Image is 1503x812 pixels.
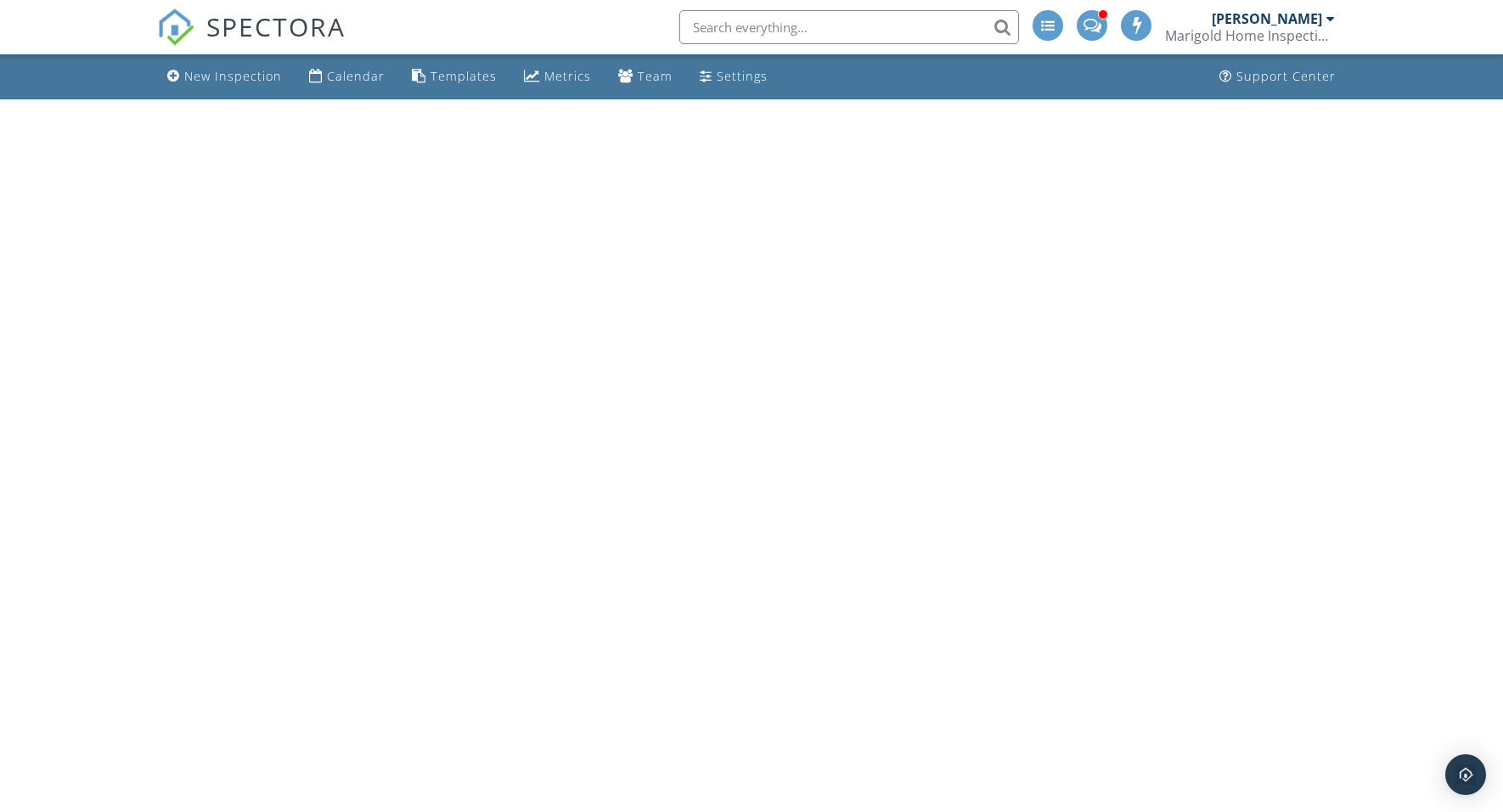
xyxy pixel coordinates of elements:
div: Calendar [327,68,385,84]
a: Support Center [1213,61,1343,93]
div: Settings [717,68,768,84]
span: SPECTORA [206,8,346,44]
div: [PERSON_NAME] [1212,10,1322,27]
a: Metrics [517,61,598,93]
img: The Best Home Inspection Software - Spectora [157,8,194,46]
a: SPECTORA [157,23,346,59]
div: Metrics [544,68,591,84]
input: Search everything... [679,10,1019,44]
div: Team [638,68,673,84]
a: Settings [693,61,774,93]
a: New Inspection [160,61,289,93]
div: Templates [431,68,497,84]
div: Open Intercom Messenger [1445,754,1486,795]
a: Team [611,61,679,93]
a: Calendar [302,61,391,93]
div: Support Center [1236,68,1336,84]
div: New Inspection [184,68,282,84]
div: Marigold Home Inspections [1165,27,1335,44]
a: Templates [405,61,504,93]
